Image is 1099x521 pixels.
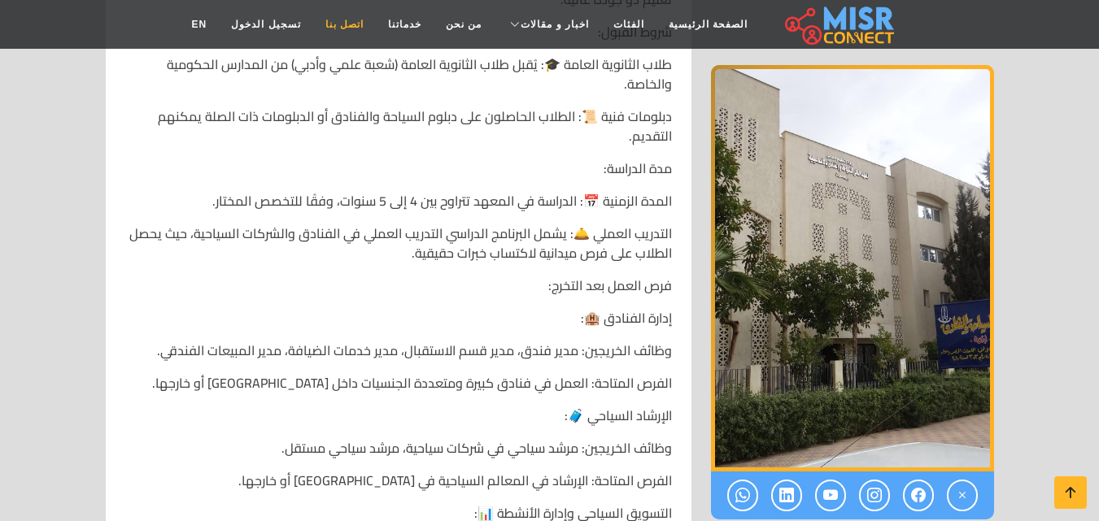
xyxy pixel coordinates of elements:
p: وظائف الخريجين: مرشد سياحي في شركات سياحية، مرشد سياحي مستقل. [125,438,672,458]
img: المعهد العالي للسياحة والفنادق بالإسماعيلية [711,65,994,471]
a: اخبار و مقالات [494,9,601,40]
span: اخبار و مقالات [521,17,589,32]
img: main.misr_connect [785,4,894,45]
p: طلاب الثانوية العامة 🎓: يُقبل طلاب الثانوية العامة (شعبة علمي وأدبي) من المدارس الحكومية والخاصة. [125,54,672,93]
a: خدماتنا [376,9,434,40]
a: EN [180,9,220,40]
a: من نحن [434,9,494,40]
p: مدة الدراسة: [125,158,672,178]
a: تسجيل الدخول [219,9,312,40]
a: الصفحة الرئيسية [656,9,760,40]
a: اتصل بنا [313,9,376,40]
p: وظائف الخريجين: مدير فندق، مدير قسم الاستقبال، مدير خدمات الضيافة، مدير المبيعات الفندقي. [125,341,672,360]
p: التدريب العملي 🛎️: يشمل البرنامج الدراسي التدريب العملي في الفنادق والشركات السياحية، حيث يحصل ال... [125,224,672,263]
p: الإرشاد السياحي 🧳: [125,406,672,425]
p: المدة الزمنية 📅: الدراسة في المعهد تتراوح بين 4 إلى 5 سنوات، وفقًا للتخصص المختار. [125,191,672,211]
p: فرص العمل بعد التخرج: [125,276,672,295]
p: دبلومات فنية 📜: الطلاب الحاصلون على دبلوم السياحة والفنادق أو الدبلومات ذات الصلة يمكنهم التقديم. [125,106,672,145]
a: الفئات [601,9,656,40]
p: الفرص المتاحة: الإرشاد في المعالم السياحية في [GEOGRAPHIC_DATA] أو خارجها. [125,471,672,490]
p: الفرص المتاحة: العمل في فنادق كبيرة ومتعددة الجنسيات داخل [GEOGRAPHIC_DATA] أو خارجها. [125,373,672,393]
p: إدارة الفنادق 🏨: [125,308,672,328]
div: 1 / 1 [711,65,994,471]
